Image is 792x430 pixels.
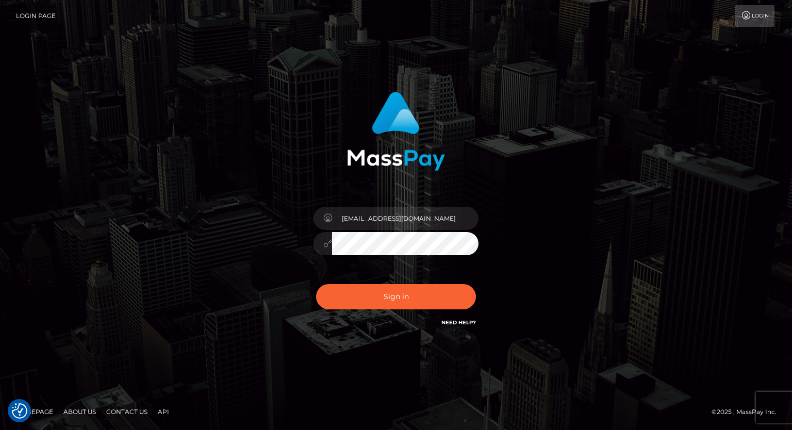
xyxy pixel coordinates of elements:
a: API [154,404,173,420]
button: Sign in [316,284,476,309]
a: Homepage [11,404,57,420]
img: MassPay Login [347,92,445,171]
a: Login Page [16,5,56,27]
a: About Us [59,404,100,420]
a: Contact Us [102,404,152,420]
div: © 2025 , MassPay Inc. [712,406,784,418]
button: Consent Preferences [12,403,27,419]
a: Need Help? [441,319,476,326]
a: Login [735,5,774,27]
img: Revisit consent button [12,403,27,419]
input: Username... [332,207,478,230]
